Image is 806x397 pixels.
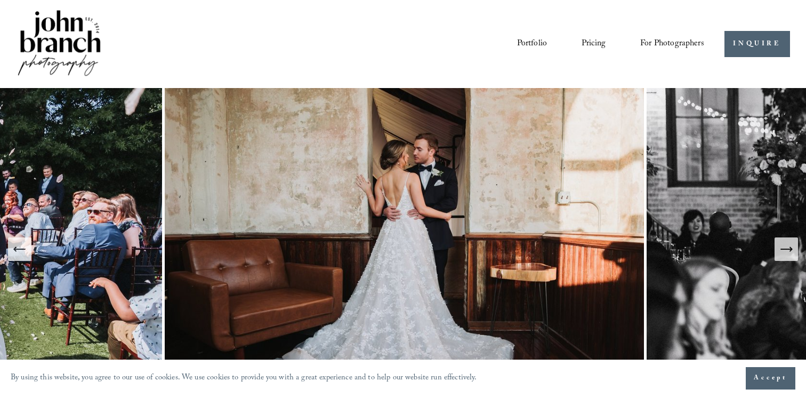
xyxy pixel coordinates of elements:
[11,371,477,386] p: By using this website, you agree to our use of cookies. We use cookies to provide you with a grea...
[775,237,798,261] button: Next Slide
[8,237,31,261] button: Previous Slide
[724,31,790,57] a: INQUIRE
[640,35,704,53] a: folder dropdown
[754,373,787,384] span: Accept
[582,35,606,53] a: Pricing
[640,36,704,52] span: For Photographers
[16,8,102,80] img: John Branch IV Photography
[746,367,795,390] button: Accept
[517,35,547,53] a: Portfolio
